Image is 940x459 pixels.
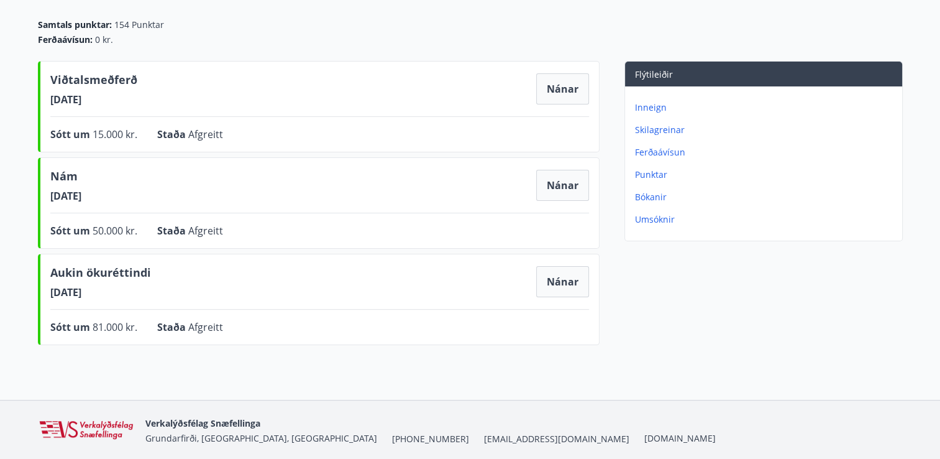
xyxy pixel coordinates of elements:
span: [DATE] [50,93,137,106]
p: Bókanir [635,191,897,203]
span: Afgreitt [188,224,223,238]
button: Nánar [536,266,589,297]
span: Ferðaávísun : [38,34,93,46]
span: Afgreitt [188,320,223,334]
span: 0 kr. [95,34,113,46]
p: Punktar [635,169,897,181]
span: Flýtileiðir [635,68,673,80]
span: Grundarfirði, [GEOGRAPHIC_DATA], [GEOGRAPHIC_DATA] [145,432,377,444]
p: Inneign [635,101,897,114]
span: Viðtalsmeðferð [50,72,137,93]
span: 154 Punktar [114,19,164,31]
a: [DOMAIN_NAME] [644,432,716,444]
p: Skilagreinar [635,124,897,136]
button: Nánar [536,73,589,104]
span: Aukin ökuréttindi [50,264,151,285]
p: Ferðaávísun [635,146,897,159]
span: [EMAIL_ADDRESS][DOMAIN_NAME] [484,433,629,445]
span: Verkalýðsfélag Snæfellinga [145,417,260,429]
span: Staða [157,127,188,141]
span: 81.000 kr. [93,320,137,334]
span: Sótt um [50,224,93,238]
span: Samtals punktar : [38,19,112,31]
span: Staða [157,224,188,238]
span: Sótt um [50,320,93,334]
p: Umsóknir [635,213,897,226]
span: Sótt um [50,127,93,141]
span: 15.000 kr. [93,127,137,141]
span: Afgreitt [188,127,223,141]
span: [DATE] [50,189,81,203]
span: Nám [50,168,81,189]
button: Nánar [536,170,589,201]
img: WvRpJk2u6KDFA1HvFrCJUzbr97ECa5dHUCvez65j.png [38,420,135,441]
span: 50.000 kr. [93,224,137,238]
span: [DATE] [50,285,151,299]
span: [PHONE_NUMBER] [392,433,469,445]
span: Staða [157,320,188,334]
